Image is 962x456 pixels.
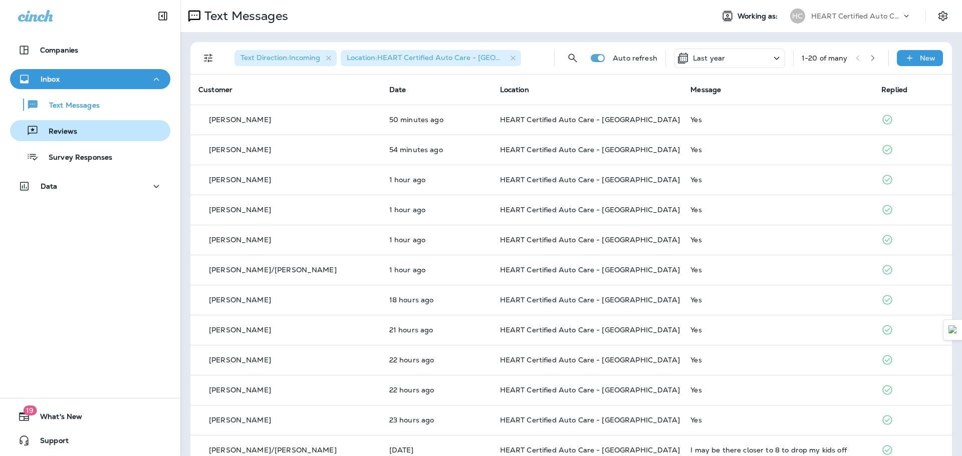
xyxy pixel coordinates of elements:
div: 1 - 20 of many [802,54,848,62]
p: Inbox [41,75,60,83]
p: Text Messages [39,101,100,111]
div: Yes [690,236,865,244]
span: HEART Certified Auto Care - [GEOGRAPHIC_DATA] [500,175,680,184]
span: HEART Certified Auto Care - [GEOGRAPHIC_DATA] [500,265,680,274]
img: Detect Auto [948,325,957,334]
span: Customer [198,85,232,94]
p: New [920,54,935,62]
p: [PERSON_NAME] [209,206,271,214]
div: I may be there closer to 8 to drop my kids off [690,446,865,454]
span: HEART Certified Auto Care - [GEOGRAPHIC_DATA] [500,445,680,454]
span: Location [500,85,529,94]
p: [PERSON_NAME] [209,116,271,124]
p: Data [41,182,58,190]
button: Support [10,430,170,450]
div: Yes [690,386,865,394]
button: Collapse Sidebar [149,6,177,26]
div: Yes [690,356,865,364]
p: Text Messages [200,9,288,24]
span: HEART Certified Auto Care - [GEOGRAPHIC_DATA] [500,355,680,364]
p: [PERSON_NAME] [209,416,271,424]
p: Sep 8, 2025 09:36 AM [389,446,484,454]
div: Yes [690,206,865,214]
div: Yes [690,326,865,334]
p: [PERSON_NAME]/[PERSON_NAME] [209,446,337,454]
span: HEART Certified Auto Care - [GEOGRAPHIC_DATA] [500,235,680,244]
p: Last year [693,54,725,62]
p: [PERSON_NAME]/[PERSON_NAME] [209,266,337,274]
p: Sep 9, 2025 09:05 AM [389,176,484,184]
button: Survey Responses [10,146,170,167]
div: Yes [690,146,865,154]
button: Filters [198,48,218,68]
p: Sep 9, 2025 09:03 AM [389,206,484,214]
span: HEART Certified Auto Care - [GEOGRAPHIC_DATA] [500,205,680,214]
p: Survey Responses [39,153,112,163]
div: Yes [690,116,865,124]
button: Search Messages [563,48,583,68]
button: Text Messages [10,94,170,115]
span: Support [30,436,69,448]
span: HEART Certified Auto Care - [GEOGRAPHIC_DATA] [500,145,680,154]
p: Sep 8, 2025 11:39 AM [389,386,484,394]
span: HEART Certified Auto Care - [GEOGRAPHIC_DATA] [500,115,680,124]
span: Text Direction : Incoming [241,53,320,62]
p: HEART Certified Auto Care [811,12,901,20]
button: Reviews [10,120,170,141]
button: Data [10,176,170,196]
button: Inbox [10,69,170,89]
p: [PERSON_NAME] [209,296,271,304]
p: Sep 8, 2025 12:50 PM [389,326,484,334]
p: Sep 8, 2025 12:05 PM [389,356,484,364]
p: Companies [40,46,78,54]
span: 19 [23,405,37,415]
p: Reviews [39,127,77,137]
p: Sep 8, 2025 03:47 PM [389,296,484,304]
p: Sep 9, 2025 09:15 AM [389,116,484,124]
p: Sep 9, 2025 09:03 AM [389,236,484,244]
p: [PERSON_NAME] [209,236,271,244]
span: HEART Certified Auto Care - [GEOGRAPHIC_DATA] [500,295,680,304]
p: Sep 8, 2025 11:01 AM [389,416,484,424]
span: HEART Certified Auto Care - [GEOGRAPHIC_DATA] [500,385,680,394]
span: What's New [30,412,82,424]
p: [PERSON_NAME] [209,356,271,364]
span: HEART Certified Auto Care - [GEOGRAPHIC_DATA] [500,415,680,424]
p: [PERSON_NAME] [209,146,271,154]
span: Location : HEART Certified Auto Care - [GEOGRAPHIC_DATA] [347,53,555,62]
p: Auto refresh [613,54,657,62]
div: Yes [690,176,865,184]
p: Sep 9, 2025 09:02 AM [389,266,484,274]
div: Text Direction:Incoming [234,50,337,66]
span: Replied [881,85,907,94]
button: Companies [10,40,170,60]
span: HEART Certified Auto Care - [GEOGRAPHIC_DATA] [500,325,680,334]
p: [PERSON_NAME] [209,386,271,394]
div: Yes [690,416,865,424]
div: Yes [690,266,865,274]
p: [PERSON_NAME] [209,176,271,184]
span: Date [389,85,406,94]
span: Working as: [738,12,780,21]
div: Location:HEART Certified Auto Care - [GEOGRAPHIC_DATA] [341,50,521,66]
span: Message [690,85,721,94]
div: Yes [690,296,865,304]
button: 19What's New [10,406,170,426]
div: HC [790,9,805,24]
p: Sep 9, 2025 09:11 AM [389,146,484,154]
button: Settings [934,7,952,25]
p: [PERSON_NAME] [209,326,271,334]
